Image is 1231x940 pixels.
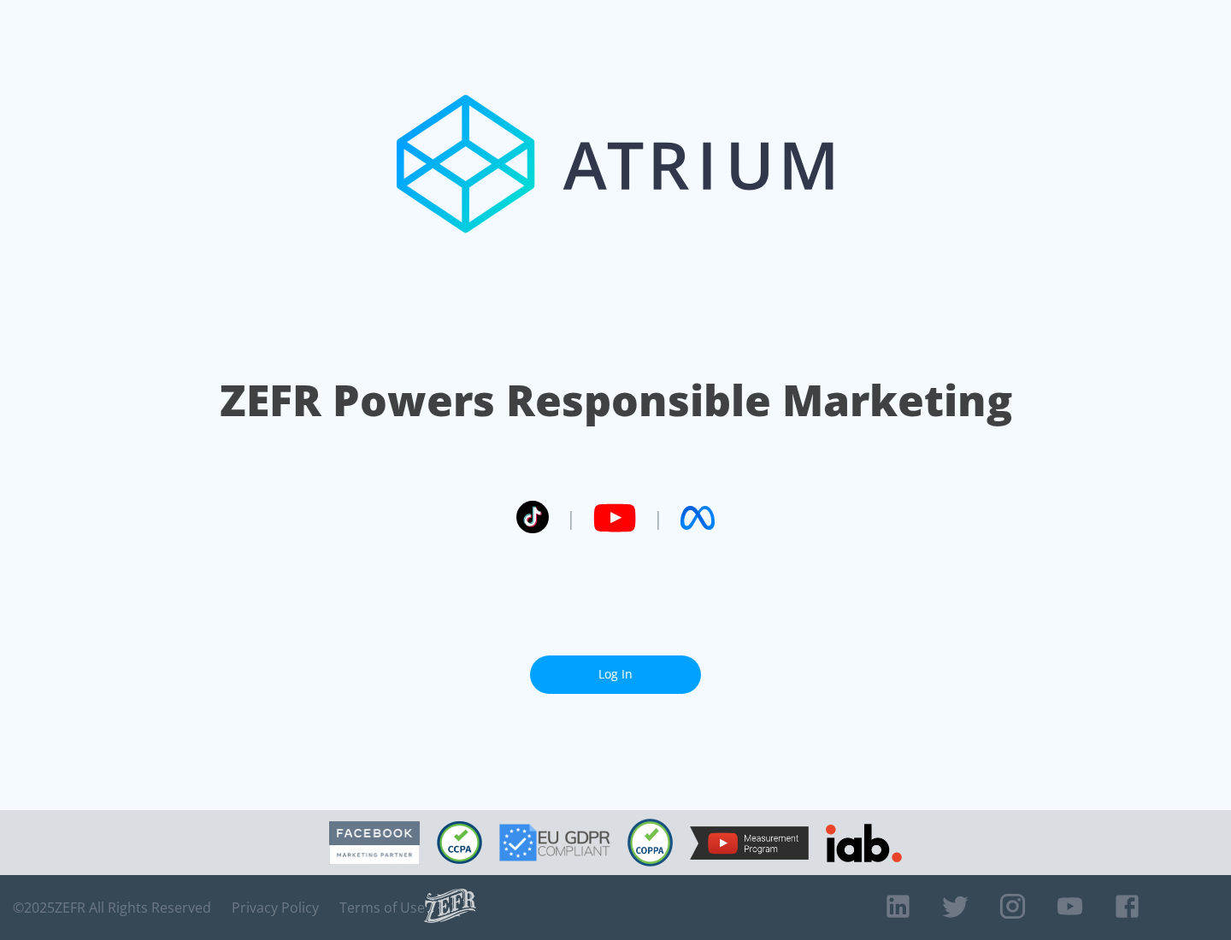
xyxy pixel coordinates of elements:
a: Privacy Policy [232,899,319,916]
img: YouTube Measurement Program [690,826,809,860]
a: Log In [530,655,701,694]
a: Terms of Use [339,899,425,916]
span: | [566,505,576,531]
h1: ZEFR Powers Responsible Marketing [220,371,1012,430]
img: COPPA Compliant [627,819,673,867]
span: | [653,505,663,531]
img: GDPR Compliant [499,824,610,861]
img: IAB [826,824,902,862]
img: Facebook Marketing Partner [329,821,420,865]
img: CCPA Compliant [437,821,482,864]
span: © 2025 ZEFR All Rights Reserved [13,899,211,916]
